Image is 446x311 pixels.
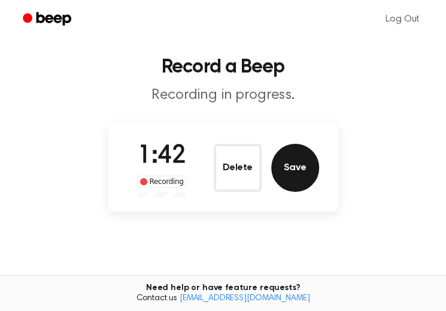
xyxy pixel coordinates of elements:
span: Contact us [7,294,439,304]
button: Delete Audio Record [214,144,262,192]
h1: Record a Beep [14,58,432,77]
button: Save Audio Record [271,144,319,192]
div: Recording [137,176,187,188]
p: Recording in progress. [14,86,432,104]
a: Beep [14,8,82,31]
a: [EMAIL_ADDRESS][DOMAIN_NAME] [180,294,310,303]
a: Log Out [374,5,432,34]
span: 1:42 [138,144,186,169]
